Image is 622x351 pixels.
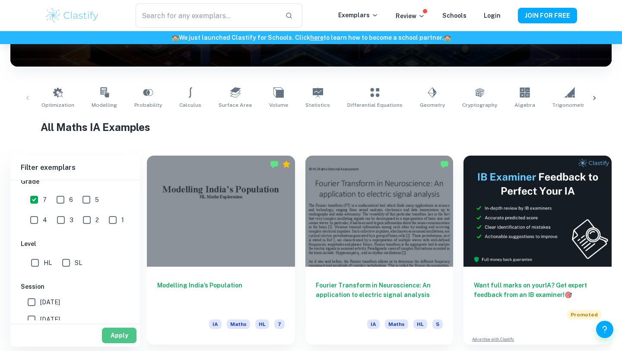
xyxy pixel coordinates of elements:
[179,101,201,109] span: Calculus
[209,319,222,329] span: IA
[432,319,443,329] span: 5
[338,10,378,20] p: Exemplars
[43,195,47,204] span: 7
[514,101,535,109] span: Algebra
[420,101,445,109] span: Geometry
[472,336,514,342] a: Advertise with Clastify
[43,215,47,225] span: 4
[282,160,291,169] div: Premium
[442,12,466,19] a: Schools
[147,156,295,345] a: Modelling India’s PopulationIAMathsHL7
[227,319,250,329] span: Maths
[134,101,162,109] span: Probability
[44,258,52,268] span: HL
[157,281,285,309] h6: Modelling India’s Population
[518,8,577,23] button: JOIN FOR FREE
[121,215,124,225] span: 1
[413,319,427,329] span: HL
[270,160,279,169] img: Marked
[45,7,100,24] img: Clastify logo
[95,195,99,204] span: 5
[40,297,60,307] span: [DATE]
[463,156,612,345] a: Want full marks on yourIA? Get expert feedback from an IB examiner!PromotedAdvertise with Clastify
[70,215,73,225] span: 3
[444,34,451,41] span: 🏫
[474,281,601,300] h6: Want full marks on your IA ? Get expert feedback from an IB examiner!
[396,11,425,21] p: Review
[565,291,572,298] span: 🎯
[305,101,330,109] span: Statistics
[21,177,130,186] h6: Grade
[440,160,449,169] img: Marked
[219,101,252,109] span: Surface Area
[367,319,380,329] span: IA
[136,3,278,28] input: Search for any exemplars...
[385,319,408,329] span: Maths
[92,101,117,109] span: Modelling
[316,281,443,309] h6: Fourier Transform in Neuroscience: An application to electric signal analysis
[40,315,60,324] span: [DATE]
[255,319,269,329] span: HL
[95,215,99,225] span: 2
[21,282,130,291] h6: Session
[269,101,288,109] span: Volume
[274,319,285,329] span: 7
[75,258,82,268] span: SL
[10,156,140,180] h6: Filter exemplars
[41,101,74,109] span: Optimization
[41,119,582,135] h1: All Maths IA Examples
[463,156,612,267] img: Thumbnail
[596,321,613,338] button: Help and Feedback
[310,34,324,41] a: here
[2,33,620,42] h6: We just launched Clastify for Schools. Click to learn how to become a school partner.
[171,34,179,41] span: 🏫
[305,156,454,345] a: Fourier Transform in Neuroscience: An application to electric signal analysisIAMathsHL5
[567,310,601,319] span: Promoted
[484,12,501,19] a: Login
[21,239,130,249] h6: Level
[462,101,497,109] span: Cryptography
[552,101,587,109] span: Trigonometry
[69,195,73,204] span: 6
[347,101,403,109] span: Differential Equations
[102,328,136,343] button: Apply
